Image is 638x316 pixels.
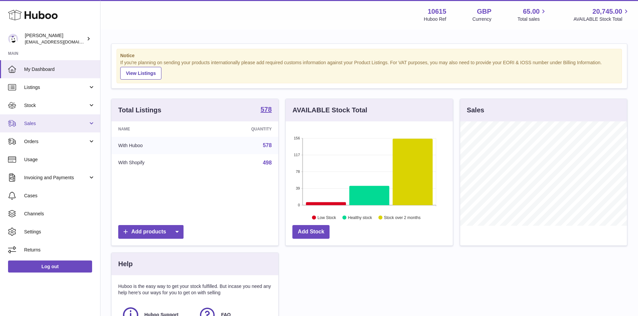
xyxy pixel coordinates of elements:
[523,7,540,16] span: 65.00
[112,154,202,172] td: With Shopify
[118,225,184,239] a: Add products
[296,186,300,190] text: 39
[24,84,88,91] span: Listings
[261,106,272,114] a: 578
[261,106,272,113] strong: 578
[24,138,88,145] span: Orders
[428,7,446,16] strong: 10615
[24,211,95,217] span: Channels
[348,215,372,220] text: Healthy stock
[25,32,85,45] div: [PERSON_NAME]
[573,7,630,22] a: 20,745.00 AVAILABLE Stock Total
[24,120,88,127] span: Sales
[24,175,88,181] span: Invoicing and Payments
[202,121,279,137] th: Quantity
[384,215,421,220] text: Stock over 2 months
[24,102,88,109] span: Stock
[118,283,272,296] p: Huboo is the easy way to get your stock fulfilled. But incase you need any help here's our ways f...
[24,156,95,163] span: Usage
[112,121,202,137] th: Name
[24,193,95,199] span: Cases
[292,106,367,115] h3: AVAILABLE Stock Total
[517,16,547,22] span: Total sales
[120,60,618,80] div: If you're planning on sending your products internationally please add required customs informati...
[118,259,133,269] h3: Help
[296,170,300,174] text: 78
[477,7,491,16] strong: GBP
[424,16,446,22] div: Huboo Ref
[467,106,484,115] h3: Sales
[120,52,618,59] strong: Notice
[592,7,622,16] span: 20,745.00
[8,34,18,44] img: fulfillment@fable.com
[25,39,98,44] span: [EMAIL_ADDRESS][DOMAIN_NAME]
[298,203,300,207] text: 0
[292,225,330,239] a: Add Stock
[517,7,547,22] a: 65.00 Total sales
[263,142,272,148] a: 578
[24,66,95,73] span: My Dashboard
[24,247,95,253] span: Returns
[573,16,630,22] span: AVAILABLE Stock Total
[118,106,161,115] h3: Total Listings
[294,153,300,157] text: 117
[263,160,272,166] a: 498
[8,260,92,273] a: Log out
[120,67,161,80] a: View Listings
[294,136,300,140] text: 156
[473,16,492,22] div: Currency
[112,137,202,154] td: With Huboo
[24,229,95,235] span: Settings
[317,215,336,220] text: Low Stock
